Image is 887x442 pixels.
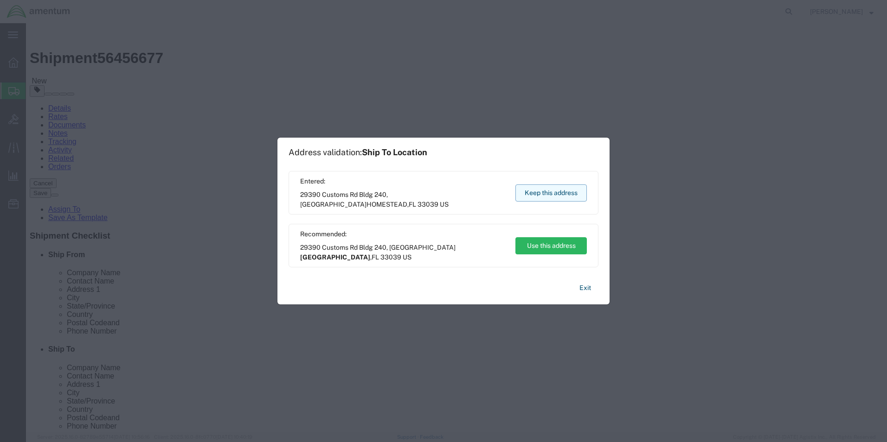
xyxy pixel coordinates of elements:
span: 33039 [380,253,401,261]
span: FL [409,201,416,208]
button: Keep this address [515,184,587,202]
span: Entered: [300,177,507,186]
h1: Address validation: [289,147,427,158]
span: [GEOGRAPHIC_DATA] [300,253,370,261]
span: HOMESTEAD [366,201,407,208]
span: 33039 [418,201,438,208]
span: Recommended: [300,229,507,239]
span: US [403,253,411,261]
span: 29390 Customs Rd Bldg 240, [GEOGRAPHIC_DATA] , [300,190,507,209]
span: Ship To Location [362,147,427,157]
span: 29390 Customs Rd Bldg 240, [GEOGRAPHIC_DATA] , [300,243,507,262]
span: FL [372,253,379,261]
button: Use this address [515,237,587,254]
button: Exit [572,280,598,296]
span: US [440,201,449,208]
